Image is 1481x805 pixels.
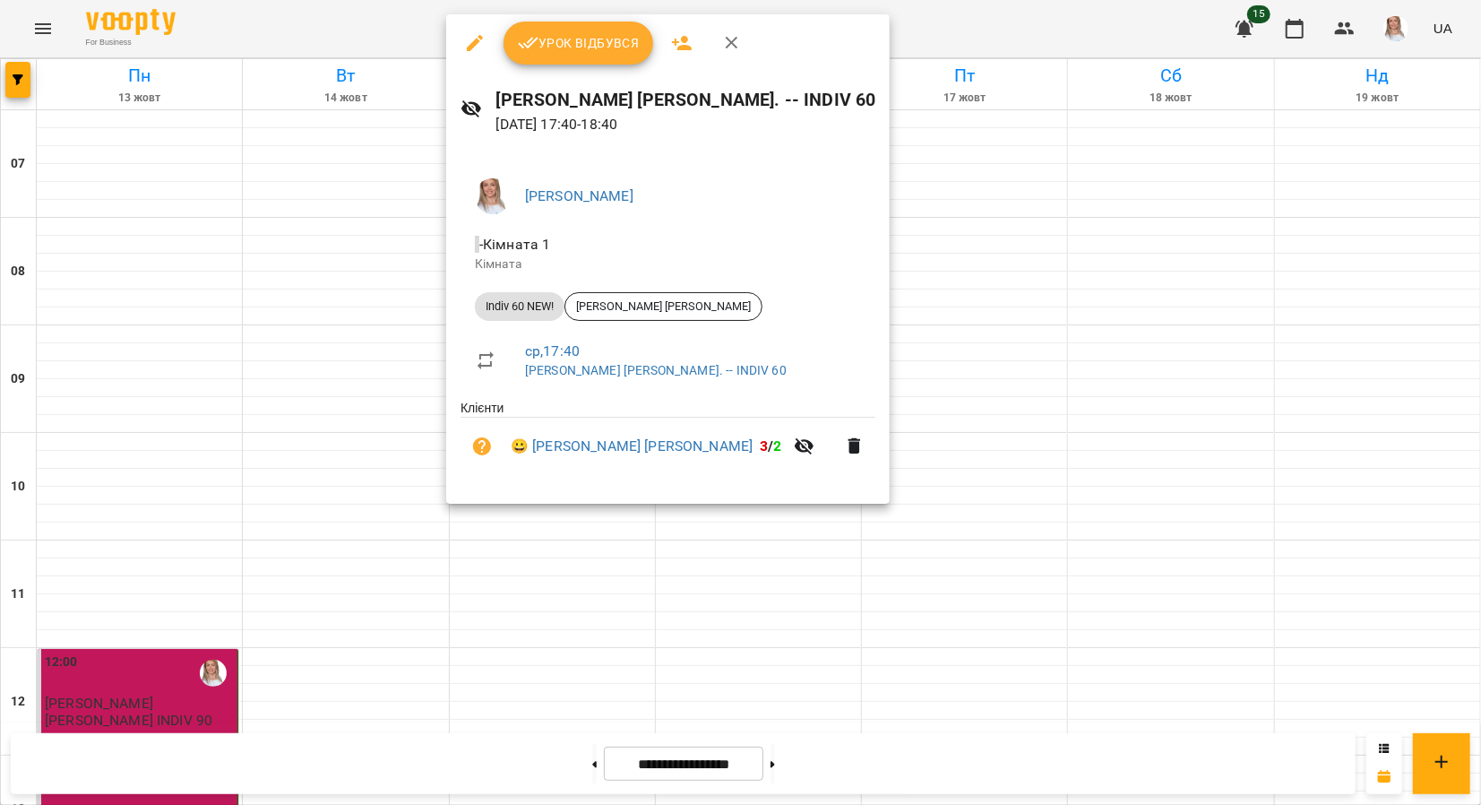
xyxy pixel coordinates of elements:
[511,436,753,457] a: 😀 [PERSON_NAME] [PERSON_NAME]
[564,292,762,321] div: [PERSON_NAME] [PERSON_NAME]
[525,363,787,377] a: [PERSON_NAME] [PERSON_NAME]. -- INDIV 60
[496,86,876,114] h6: [PERSON_NAME] [PERSON_NAME]. -- INDIV 60
[774,437,782,454] span: 2
[475,236,555,253] span: - Кімната 1
[475,299,564,315] span: Indiv 60 NEW!
[504,22,654,65] button: Урок відбувся
[565,299,762,315] span: [PERSON_NAME] [PERSON_NAME]
[525,187,633,204] a: [PERSON_NAME]
[525,342,580,359] a: ср , 17:40
[518,32,640,54] span: Урок відбувся
[461,425,504,468] button: Візит ще не сплачено. Додати оплату?
[475,178,511,214] img: a3864db21cf396e54496f7cceedc0ca3.jpg
[475,255,861,273] p: Кімната
[496,114,876,135] p: [DATE] 17:40 - 18:40
[760,437,768,454] span: 3
[461,399,875,482] ul: Клієнти
[760,437,781,454] b: /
